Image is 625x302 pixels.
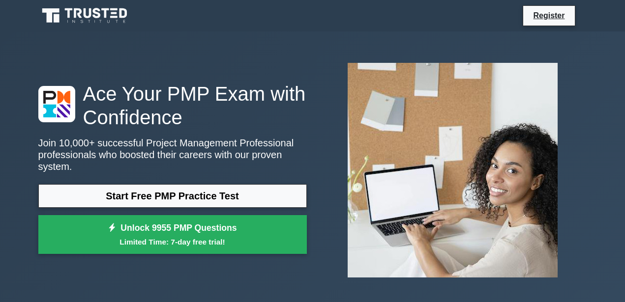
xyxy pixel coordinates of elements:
a: Register [527,9,570,22]
h1: Ace Your PMP Exam with Confidence [38,82,307,129]
p: Join 10,000+ successful Project Management Professional professionals who boosted their careers w... [38,137,307,172]
a: Start Free PMP Practice Test [38,184,307,208]
a: Unlock 9955 PMP QuestionsLimited Time: 7-day free trial! [38,215,307,254]
small: Limited Time: 7-day free trial! [51,236,295,247]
